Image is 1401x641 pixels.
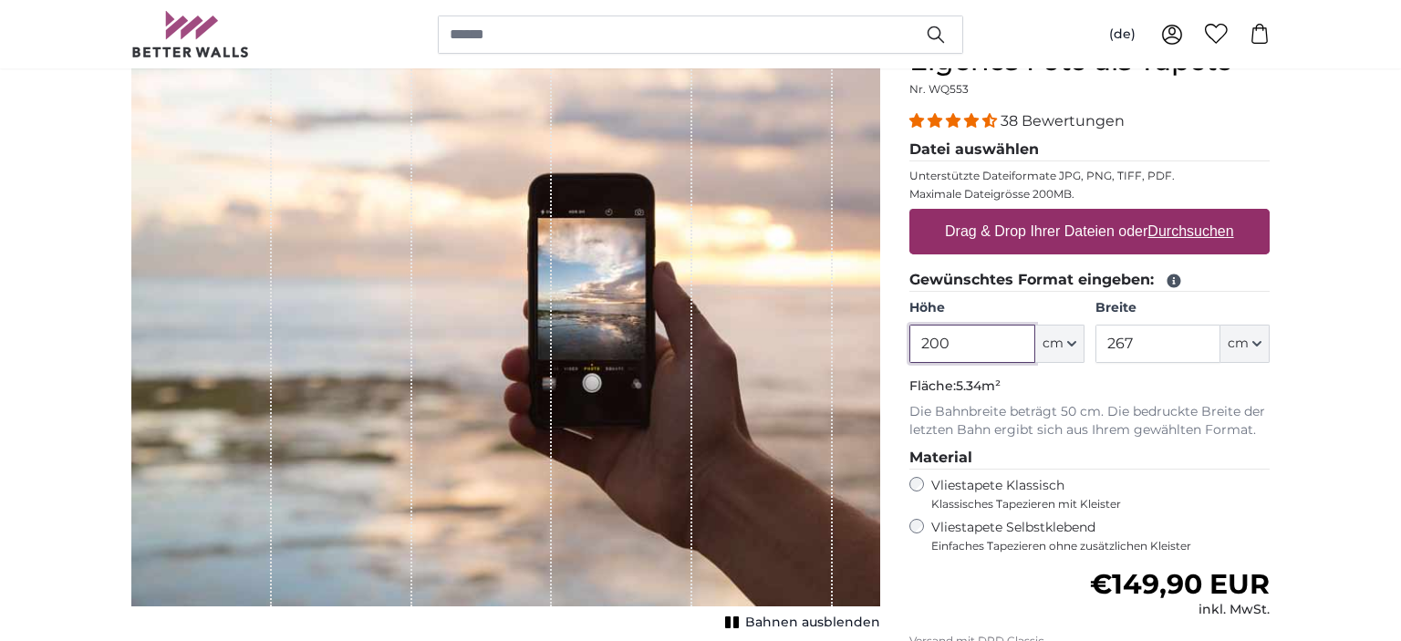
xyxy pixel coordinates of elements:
span: €149,90 EUR [1090,567,1270,601]
p: Maximale Dateigrösse 200MB. [909,187,1270,202]
button: (de) [1095,18,1150,51]
span: Nr. WQ553 [909,82,969,96]
span: Klassisches Tapezieren mit Kleister [931,497,1254,512]
button: Bahnen ausblenden [720,610,880,636]
p: Fläche: [909,377,1270,396]
button: cm [1220,325,1270,363]
div: inkl. MwSt. [1090,601,1270,619]
img: Betterwalls [131,11,250,57]
button: cm [1035,325,1084,363]
p: Die Bahnbreite beträgt 50 cm. Die bedruckte Breite der letzten Bahn ergibt sich aus Ihrem gewählt... [909,403,1270,439]
span: 38 Bewertungen [1001,112,1125,129]
label: Breite [1095,299,1270,317]
label: Drag & Drop Ihrer Dateien oder [938,213,1241,250]
span: Einfaches Tapezieren ohne zusätzlichen Kleister [931,539,1270,553]
label: Vliestapete Klassisch [931,477,1254,512]
div: 1 of 1 [131,45,880,636]
label: Vliestapete Selbstklebend [931,519,1270,553]
span: Bahnen ausblenden [745,614,880,632]
legend: Datei auswählen [909,139,1270,161]
p: Unterstützte Dateiformate JPG, PNG, TIFF, PDF. [909,169,1270,183]
label: Höhe [909,299,1084,317]
legend: Gewünschtes Format eingeben: [909,269,1270,292]
u: Durchsuchen [1148,223,1234,239]
span: 5.34m² [956,377,1001,394]
span: cm [1228,335,1249,353]
legend: Material [909,447,1270,470]
span: 4.34 stars [909,112,1001,129]
span: cm [1043,335,1064,353]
